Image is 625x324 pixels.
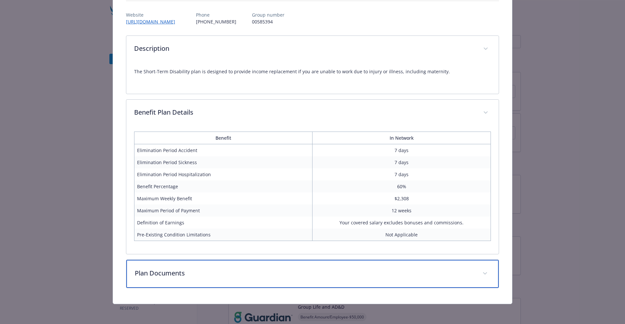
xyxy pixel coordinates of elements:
[252,11,285,18] p: Group number
[134,156,312,168] td: Elimination Period Sickness
[134,44,476,53] p: Description
[312,192,491,204] td: $2,308
[312,217,491,229] td: Your covered salary excludes bonuses and commissions.
[134,132,312,144] th: Benefit
[312,132,491,144] th: In Network
[312,156,491,168] td: 7 days
[126,126,499,254] div: Benefit Plan Details
[135,268,475,278] p: Plan Documents
[312,180,491,192] td: 60%
[134,229,312,241] td: Pre-Existing Condition Limitations
[312,229,491,241] td: Not Applicable
[126,11,180,18] p: Website
[312,144,491,157] td: 7 days
[134,168,312,180] td: Elimination Period Hospitalization
[126,260,499,288] div: Plan Documents
[134,217,312,229] td: Definition of Earnings
[196,11,236,18] p: Phone
[134,180,312,192] td: Benefit Percentage
[196,18,236,25] p: [PHONE_NUMBER]
[126,100,499,126] div: Benefit Plan Details
[312,168,491,180] td: 7 days
[126,19,180,25] a: [URL][DOMAIN_NAME]
[126,36,499,63] div: Description
[126,63,499,94] div: Description
[134,107,476,117] p: Benefit Plan Details
[134,204,312,217] td: Maximum Period of Payment
[134,144,312,157] td: Elimination Period Accident
[252,18,285,25] p: 00585394
[134,68,491,76] p: The Short-Term Disability plan is designed to provide income replacement if you are unable to wor...
[134,192,312,204] td: Maximum Weekly Benefit
[312,204,491,217] td: 12 weeks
